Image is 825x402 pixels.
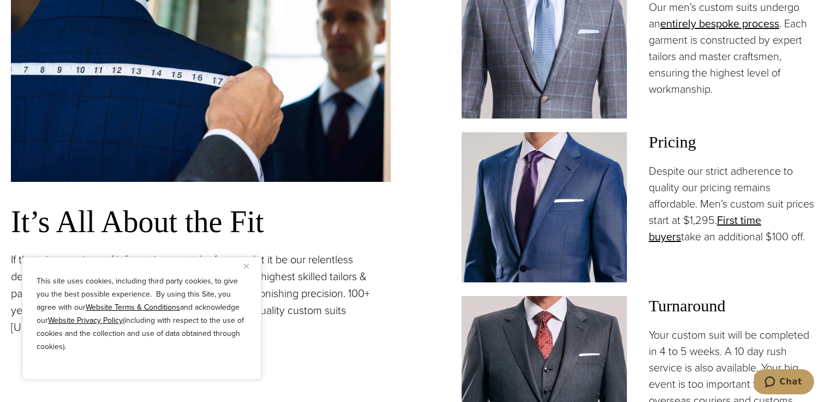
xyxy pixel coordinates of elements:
[244,264,249,269] img: Close
[649,296,814,316] h3: Turnaround
[86,301,180,313] a: Website Terms & Conditions
[462,132,627,282] img: Client in blue solid custom made suit with white shirt and navy tie. Fabric by Scabal.
[244,259,257,273] button: Close
[649,212,761,245] a: First time buyers
[11,204,391,240] h3: It’s All About the Fit
[37,275,247,353] p: This site uses cookies, including third party cookies, to give you the best possible experience. ...
[754,369,814,397] iframe: Opens a widget where you can chat to one of our agents
[660,15,779,32] a: entirely bespoke process
[11,251,391,336] p: If there is one piece of information you take from us, let it be our relentless dedication to the...
[649,163,814,245] p: Despite our strict adherence to quality our pricing remains affordable. Men’s custom suit prices ...
[48,315,123,326] a: Website Privacy Policy
[649,132,814,152] h3: Pricing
